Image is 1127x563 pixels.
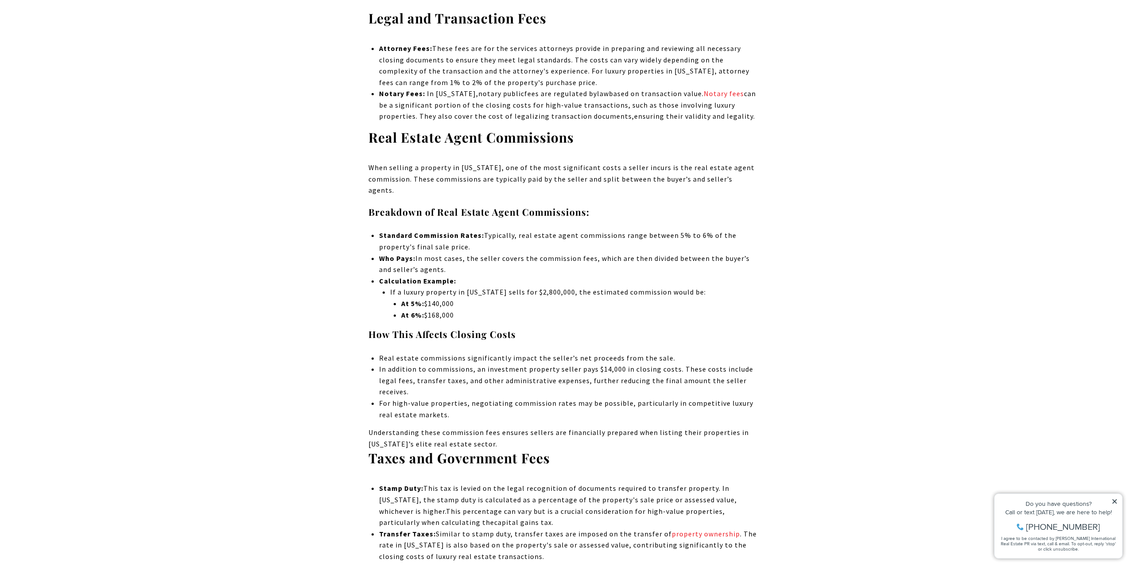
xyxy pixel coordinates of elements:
strong: Calculation Example: [379,276,456,285]
div: Do you have questions? [9,20,128,26]
a: property ownership - open in a new tab [672,529,740,538]
strong: At 6%: [401,311,424,319]
strong: Real Estate Agent Commissions [368,128,574,146]
strong: Transfer Taxes: [379,529,436,538]
strong: Who Pays: [379,254,415,263]
span: This tax is levied on the legal recognition of documents required to transfer property. In [US_ST... [379,484,737,527]
p: Understanding these commission fees ensures sellers are financially prepared when listing their p... [368,427,759,450]
span: . [552,518,554,527]
span: [PHONE_NUMBER] [36,42,110,50]
li: In most cases, the seller covers the commission fees, which are then divided between the buyer’s ... [379,253,759,276]
span: In [US_STATE], [427,89,478,98]
li: $168,000 [401,310,759,321]
strong: At 5%: [401,299,424,308]
li: For high-value properties, negotiating commission rates may be possible, particularly in competit... [379,398,759,420]
li: If a luxury property in [US_STATE] sells for $2,800,000, the estimated commission would be: [390,287,759,321]
div: Call or text [DATE], we are here to help! [9,28,128,35]
span: law [597,89,609,98]
p: When selling a property in [US_STATE], one of the most significant costs a seller incurs is the r... [368,162,759,196]
strong: Notary Fees: [379,89,425,98]
span: This percentage can vary but is a crucial consideration for high-value properties, particularly w... [379,507,725,527]
span: based on transaction value. can be a significant portion of the closing costs for high-value tran... [379,89,756,120]
strong: Stamp Duty: [379,484,423,493]
span: I agree to be contacted by [PERSON_NAME] International Real Estate PR via text, call & email. To ... [11,54,126,71]
li: $140,000 [401,298,759,310]
li: Real estate commissions significantly impact the seller’s net proceeds from the sale. [379,353,759,364]
span: capital gains tax [494,518,552,527]
strong: Legal and Transaction Fees [368,9,546,27]
strong: Breakdown of Real Estate Agent Commissions: [368,206,589,218]
strong: Standard Commission Rates: [379,231,484,240]
li: In addition to commissions, an investment property seller pays $14,000 in closing costs. These co... [379,364,759,398]
span: ensuring their validity and legality. [379,89,756,120]
span: notary public [478,89,524,98]
a: Notary fees - open in a new tab [704,89,744,98]
strong: Attorney Fees: [379,44,432,53]
span: fees are regulated by [524,89,597,98]
span: Similar to stamp duty, transfer taxes are imposed on the transfer of . The rate in [US_STATE] is ... [379,529,757,561]
strong: Taxes and Government Fees [368,449,550,467]
span: These fees are for the services attorneys provide in preparing and reviewing all necessary closin... [379,44,749,87]
li: Typically, real estate agent commissions range between 5% to 6% of the property's final sale price. [379,230,759,252]
strong: How This Affects Closing Costs [368,328,516,340]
